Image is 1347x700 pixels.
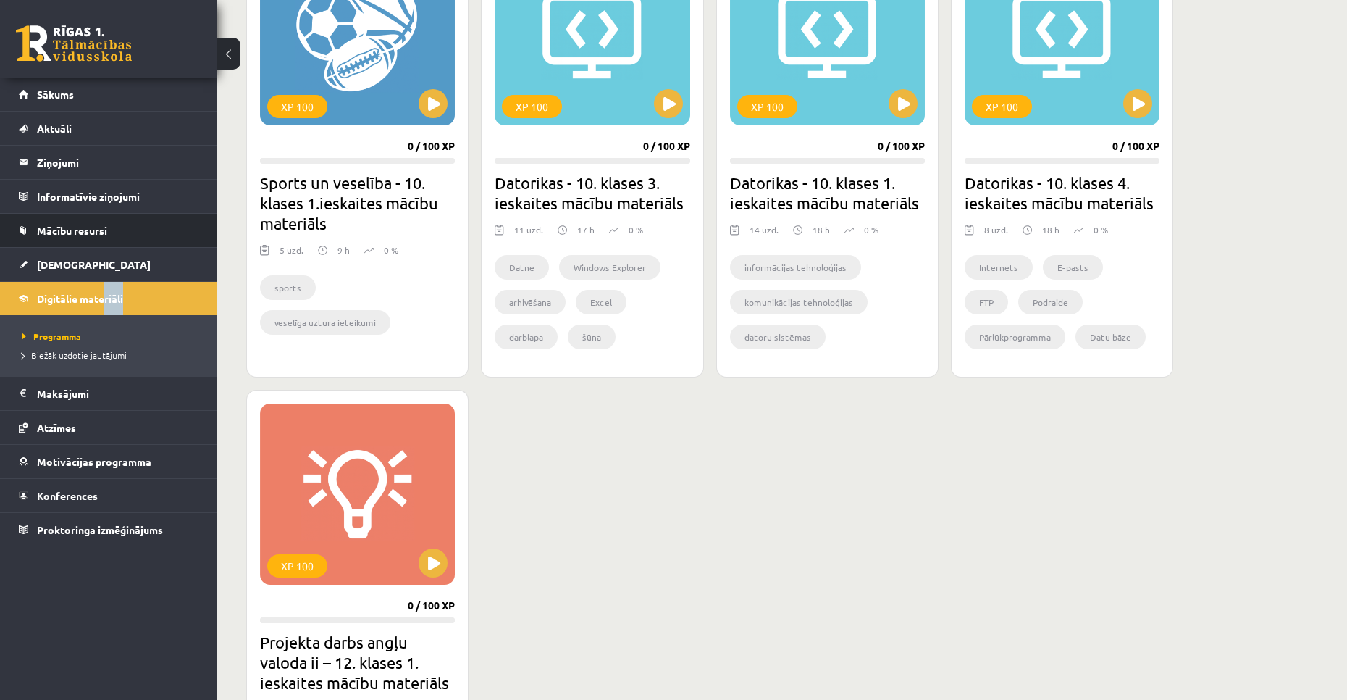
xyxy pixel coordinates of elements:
legend: Ziņojumi [37,146,199,179]
div: 11 uzd. [514,223,543,245]
div: XP 100 [502,95,562,118]
span: Konferences [37,489,98,502]
div: XP 100 [737,95,797,118]
a: Maksājumi [19,377,199,410]
span: Proktoringa izmēģinājums [37,523,163,536]
span: Aktuāli [37,122,72,135]
p: 0 % [1094,223,1108,236]
li: informācijas tehnoloģijas [730,255,861,280]
span: [DEMOGRAPHIC_DATA] [37,258,151,271]
span: Digitālie materiāli [37,292,123,305]
div: 5 uzd. [280,243,303,265]
li: komunikācijas tehnoloģijas [730,290,868,314]
li: Excel [576,290,626,314]
li: arhivēšana [495,290,566,314]
li: datoru sistēmas [730,325,826,349]
li: sports [260,275,316,300]
p: 0 % [384,243,398,257]
div: 8 uzd. [984,223,1008,245]
h2: Projekta darbs angļu valoda ii – 12. klases 1. ieskaites mācību materiāls [260,632,455,693]
h2: Datorikas - 10. klases 4. ieskaites mācību materiāls [965,172,1159,213]
a: Motivācijas programma [19,445,199,478]
li: Pārlūkprogramma [965,325,1065,349]
a: Rīgas 1. Tālmācības vidusskola [16,25,132,62]
p: 18 h [1042,223,1059,236]
div: XP 100 [267,554,327,578]
span: Biežāk uzdotie jautājumi [22,349,127,361]
a: Sākums [19,78,199,111]
li: Datne [495,255,549,280]
p: 17 h [577,223,595,236]
h2: Datorikas - 10. klases 3. ieskaites mācību materiāls [495,172,689,213]
span: Atzīmes [37,421,76,434]
a: Aktuāli [19,112,199,145]
span: Sākums [37,88,74,101]
div: XP 100 [972,95,1032,118]
a: Mācību resursi [19,214,199,247]
div: 14 uzd. [750,223,779,245]
li: darblapa [495,325,558,349]
a: Konferences [19,479,199,512]
p: 18 h [813,223,830,236]
a: [DEMOGRAPHIC_DATA] [19,248,199,281]
a: Programma [22,330,203,343]
li: Windows Explorer [559,255,660,280]
p: 0 % [629,223,643,236]
a: Proktoringa izmēģinājums [19,513,199,546]
a: Atzīmes [19,411,199,444]
legend: Maksājumi [37,377,199,410]
a: Informatīvie ziņojumi [19,180,199,213]
li: Podraide [1018,290,1083,314]
a: Biežāk uzdotie jautājumi [22,349,203,362]
p: 0 % [864,223,878,236]
p: 9 h [337,243,350,257]
a: Ziņojumi [19,146,199,179]
li: veselīga uztura ieteikumi [260,310,390,335]
div: XP 100 [267,95,327,118]
li: šūna [568,325,616,349]
li: FTP [965,290,1008,314]
legend: Informatīvie ziņojumi [37,180,199,213]
span: Motivācijas programma [37,455,151,468]
h2: Sports un veselība - 10. klases 1.ieskaites mācību materiāls [260,172,455,233]
h2: Datorikas - 10. klases 1. ieskaites mācību materiāls [730,172,925,213]
li: Internets [965,255,1033,280]
li: E-pasts [1043,255,1103,280]
li: Datu bāze [1075,325,1146,349]
span: Programma [22,330,81,342]
a: Digitālie materiāli [19,282,199,315]
span: Mācību resursi [37,224,107,237]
